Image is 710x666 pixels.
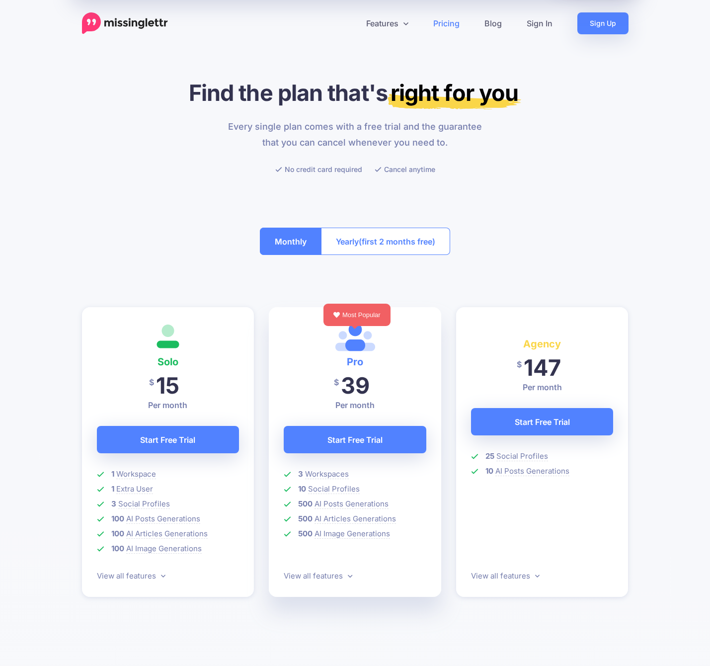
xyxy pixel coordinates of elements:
li: Cancel anytime [375,163,435,175]
span: Extra User [116,484,153,494]
b: 3 [298,469,303,479]
h4: Agency [471,336,614,352]
span: AI Articles Generations [126,529,208,539]
span: Social Profiles [496,451,548,461]
b: 3 [111,499,116,508]
a: Start Free Trial [471,408,614,435]
h1: Find the plan that's [82,79,629,106]
a: View all features [284,571,352,581]
span: $ [517,353,522,376]
span: (first 2 months free) [359,234,435,250]
span: 39 [341,372,370,399]
a: Sign Up [577,12,629,34]
b: 1 [111,469,114,479]
b: 500 [298,529,313,538]
span: AI Articles Generations [315,514,396,524]
span: AI Posts Generations [315,499,389,509]
p: Per month [97,399,239,411]
b: 100 [111,514,124,523]
a: Sign In [514,12,565,34]
b: 500 [298,514,313,523]
b: 100 [111,544,124,553]
b: 1 [111,484,114,494]
li: No credit card required [275,163,362,175]
a: Start Free Trial [284,426,426,453]
a: View all features [97,571,165,581]
b: 10 [298,484,306,494]
span: Social Profiles [308,484,360,494]
span: AI Posts Generations [495,466,569,476]
a: Features [354,12,421,34]
a: Blog [472,12,514,34]
b: 25 [485,451,494,461]
span: Social Profiles [118,499,170,509]
span: AI Posts Generations [126,514,200,524]
a: Start Free Trial [97,426,239,453]
b: 100 [111,529,124,538]
p: Every single plan comes with a free trial and the guarantee that you can cancel whenever you need... [222,119,488,151]
h4: Solo [97,354,239,370]
span: $ [334,371,339,394]
span: AI Image Generations [126,544,202,554]
span: Workspace [116,469,156,479]
span: Workspaces [305,469,349,479]
button: Yearly(first 2 months free) [321,228,450,255]
a: View all features [471,571,540,581]
button: Monthly [260,228,321,255]
a: Pricing [421,12,472,34]
p: Per month [284,399,426,411]
span: $ [149,371,154,394]
span: 147 [524,354,561,381]
div: Most Popular [323,304,391,326]
span: AI Image Generations [315,529,390,539]
mark: right for you [388,79,521,109]
a: Home [82,12,168,34]
span: 15 [156,372,179,399]
b: 500 [298,499,313,508]
p: Per month [471,381,614,393]
b: 10 [485,466,493,476]
h4: Pro [284,354,426,370]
